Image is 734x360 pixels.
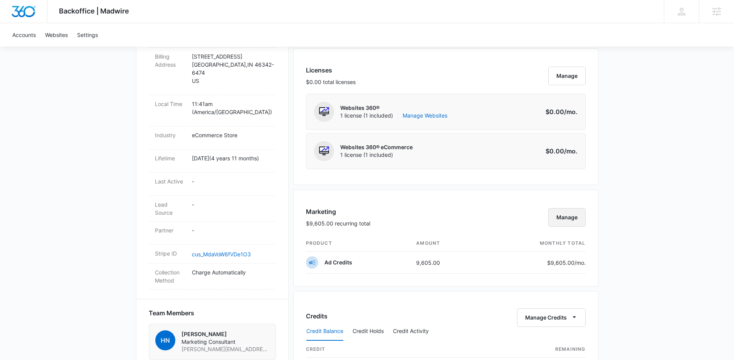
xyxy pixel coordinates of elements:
[149,150,276,173] div: Lifetime[DATE](4 years 11 months)
[564,108,578,116] span: /mo.
[574,259,586,266] span: /mo.
[192,226,270,234] p: -
[192,251,251,257] a: cus_MdaVoW6fVDe1O3
[149,245,276,264] div: Stripe IDcus_MdaVoW6fVDe1O3
[192,200,270,209] p: -
[192,177,270,185] p: -
[192,100,270,116] p: 11:41am ( America/[GEOGRAPHIC_DATA] )
[547,259,586,267] p: $9,605.00
[564,147,578,155] span: /mo.
[541,107,578,116] p: $0.00
[8,23,40,47] a: Accounts
[155,52,186,69] dt: Billing Address
[155,268,186,284] dt: Collection Method
[192,52,270,85] p: [STREET_ADDRESS] [GEOGRAPHIC_DATA] , IN 46342-6474 US
[155,100,186,108] dt: Local Time
[72,23,102,47] a: Settings
[192,131,270,139] p: eCommerce Store
[192,154,270,162] p: [DATE] ( 4 years 11 months )
[155,249,186,257] dt: Stripe ID
[306,341,504,358] th: credit
[410,252,482,274] td: 9,605.00
[306,311,328,321] h3: Credits
[59,7,129,15] span: Backoffice | Madwire
[548,208,586,227] button: Manage
[155,131,186,139] dt: Industry
[306,219,370,227] p: $9,605.00 recurring total
[149,126,276,150] div: IndustryeCommerce Store
[149,222,276,245] div: Partner-
[340,151,413,159] span: 1 license (1 included)
[40,23,72,47] a: Websites
[324,259,352,266] p: Ad Credits
[155,330,175,350] span: HN
[155,200,186,217] dt: Lead Source
[306,78,356,86] p: $0.00 total licenses
[541,146,578,156] p: $0.00
[181,330,269,338] p: [PERSON_NAME]
[149,48,276,95] div: Billing Address[STREET_ADDRESS][GEOGRAPHIC_DATA],IN 46342-6474US
[155,154,186,162] dt: Lifetime
[149,264,276,289] div: Collection MethodCharge Automatically
[340,104,447,112] p: Websites 360®
[155,226,186,234] dt: Partner
[340,112,447,119] span: 1 license (1 included)
[482,235,586,252] th: monthly total
[149,308,194,318] span: Team Members
[353,322,384,341] button: Credit Holds
[155,177,186,185] dt: Last Active
[504,341,586,358] th: Remaining
[403,112,447,119] a: Manage Websites
[306,235,410,252] th: product
[149,196,276,222] div: Lead Source-
[149,95,276,126] div: Local Time11:41am (America/[GEOGRAPHIC_DATA])
[517,308,586,327] button: Manage Credits
[306,66,356,75] h3: Licenses
[306,322,343,341] button: Credit Balance
[340,143,413,151] p: Websites 360® eCommerce
[149,173,276,196] div: Last Active-
[181,338,269,346] span: Marketing Consultant
[181,345,269,353] span: [PERSON_NAME][EMAIL_ADDRESS][DOMAIN_NAME]
[410,235,482,252] th: amount
[192,268,270,276] p: Charge Automatically
[393,322,429,341] button: Credit Activity
[548,67,586,85] button: Manage
[306,207,370,216] h3: Marketing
